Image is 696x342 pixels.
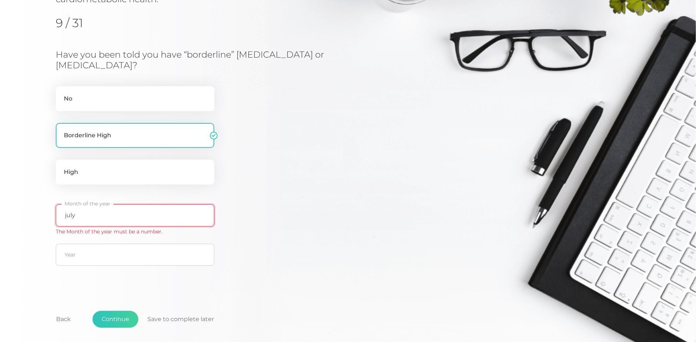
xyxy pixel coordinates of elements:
label: Borderline High [56,123,214,148]
label: No [56,86,214,111]
label: High [56,160,214,185]
button: Continue [92,311,138,328]
input: 1950 [56,244,214,266]
button: Back [47,311,80,328]
div: The Month of the year must be a number. [56,228,214,236]
button: Save to complete later [138,311,223,328]
h2: 9 / 31 [56,16,131,30]
h3: Have you been told you have “borderline” [MEDICAL_DATA] or [MEDICAL_DATA]? [56,50,379,71]
input: 1 [56,204,214,226]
